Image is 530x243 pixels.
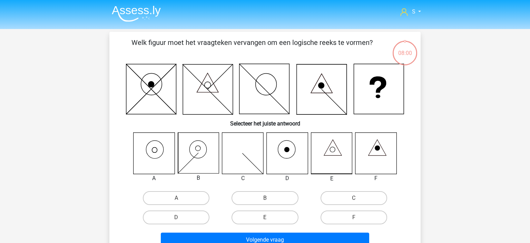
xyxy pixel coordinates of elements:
div: C [217,174,269,183]
div: E [306,175,358,183]
span: S [412,8,415,15]
a: S [397,8,424,16]
label: C [321,191,387,205]
label: F [321,211,387,224]
div: 08:00 [392,40,418,57]
img: Assessly [112,6,161,22]
p: Welk figuur moet het vraagteken vervangen om een logische reeks te vormen? [120,37,384,58]
label: A [143,191,209,205]
div: D [261,174,313,183]
label: E [232,211,298,224]
div: F [350,174,402,183]
div: B [173,174,225,182]
h6: Selecteer het juiste antwoord [120,115,410,127]
label: D [143,211,209,224]
label: B [232,191,298,205]
div: A [128,174,180,183]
